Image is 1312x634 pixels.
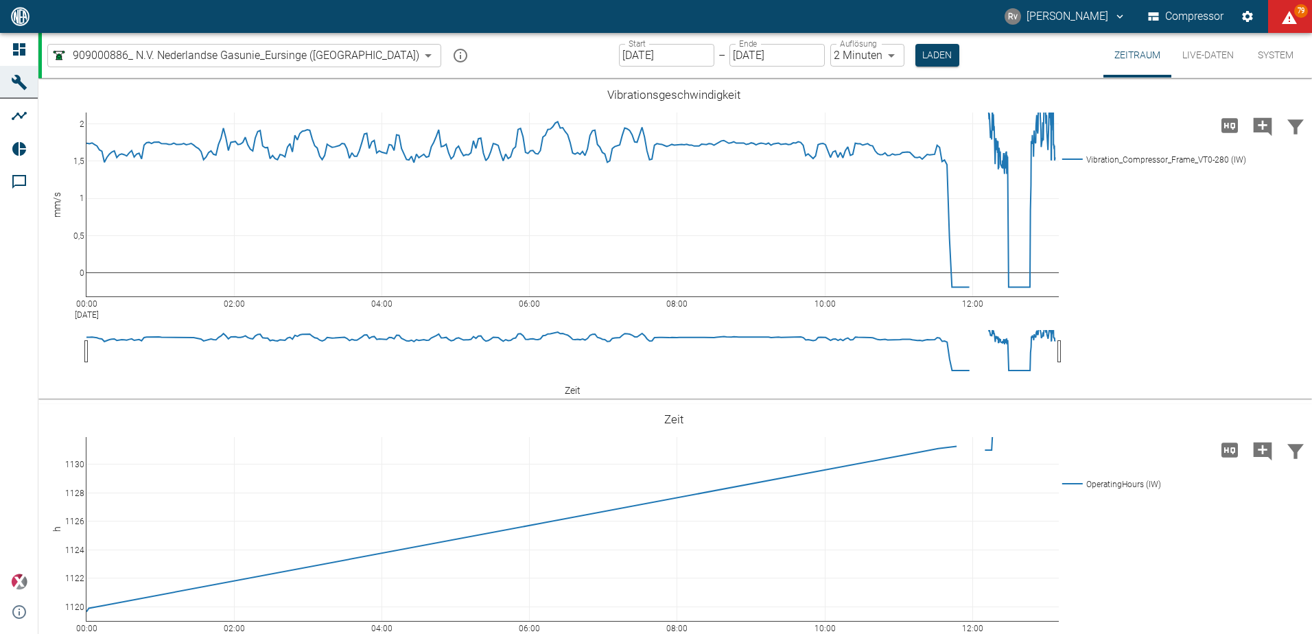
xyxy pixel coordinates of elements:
[11,574,27,590] img: Xplore Logo
[739,38,757,49] label: Ende
[840,38,877,49] label: Auflösung
[1245,33,1307,78] button: System
[629,38,646,49] label: Start
[1145,4,1227,29] button: Compressor
[1213,443,1246,456] span: Hohe Auflösung
[1103,33,1171,78] button: Zeitraum
[729,44,825,67] input: DD.MM.YYYY
[447,42,474,69] button: mission info
[619,44,714,67] input: DD.MM.YYYY
[1003,4,1128,29] button: robert.vanlienen@neuman-esser.com
[1246,432,1279,468] button: Kommentar hinzufügen
[830,44,904,67] div: 2 Minuten
[915,44,959,67] button: Laden
[1005,8,1021,25] div: Rv
[1171,33,1245,78] button: Live-Daten
[10,7,31,25] img: logo
[1235,4,1260,29] button: Einstellungen
[73,47,419,63] span: 909000886_ N.V. Nederlandse Gasunie_Eursinge ([GEOGRAPHIC_DATA])
[1213,118,1246,131] span: Hohe Auflösung
[1246,108,1279,143] button: Kommentar hinzufügen
[1279,432,1312,468] button: Daten filtern
[51,47,419,64] a: 909000886_ N.V. Nederlandse Gasunie_Eursinge ([GEOGRAPHIC_DATA])
[1294,4,1308,18] span: 79
[1279,108,1312,143] button: Daten filtern
[718,47,725,63] p: –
